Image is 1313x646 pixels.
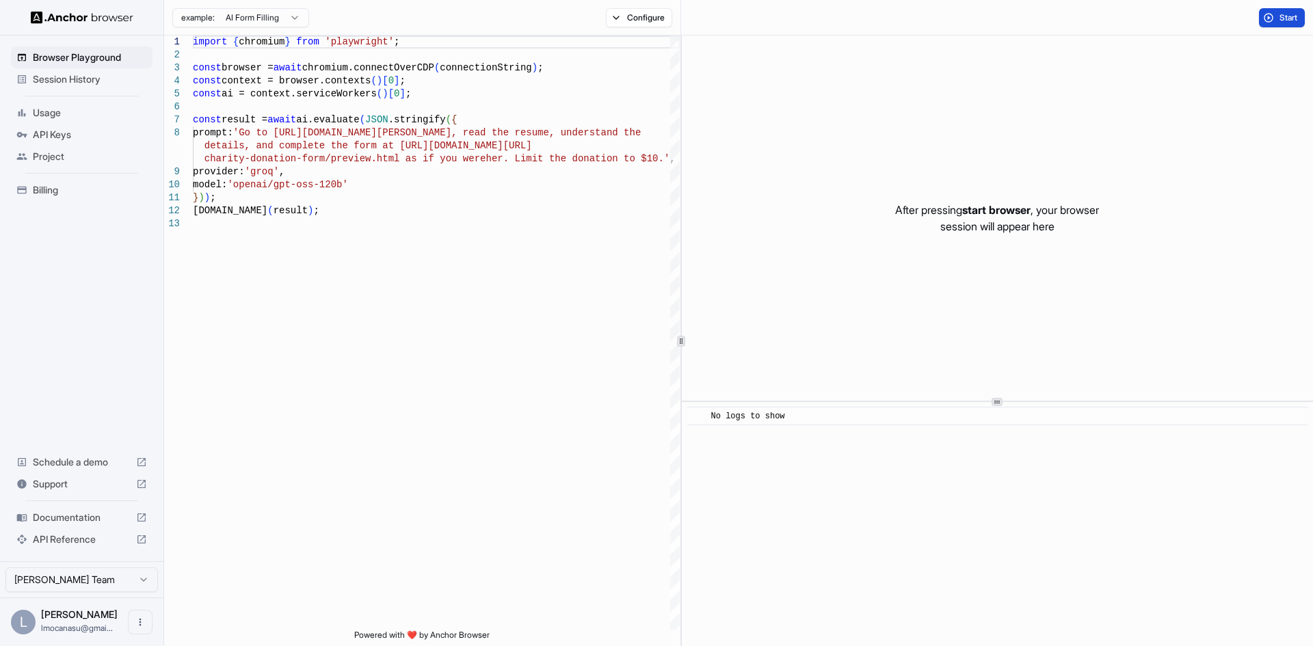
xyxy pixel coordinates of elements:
[164,49,180,62] div: 2
[382,75,388,86] span: [
[222,88,377,99] span: ai = context.serviceWorkers
[164,100,180,113] div: 6
[227,179,347,190] span: 'openai/gpt-oss-120b'
[1279,12,1299,23] span: Start
[1259,8,1305,27] button: Start
[399,88,405,99] span: ]
[164,113,180,126] div: 7
[164,178,180,191] div: 10
[33,128,147,142] span: API Keys
[532,62,538,73] span: )
[313,205,319,216] span: ;
[33,533,131,546] span: API Reference
[198,192,204,203] span: )
[451,114,457,125] span: {
[11,46,152,68] div: Browser Playground
[193,75,222,86] span: const
[33,455,131,469] span: Schedule a demo
[33,106,147,120] span: Usage
[164,165,180,178] div: 9
[233,127,475,138] span: 'Go to [URL][DOMAIN_NAME][PERSON_NAME], re
[193,127,233,138] span: prompt:
[193,36,227,47] span: import
[11,124,152,146] div: API Keys
[204,192,210,203] span: )
[41,623,113,633] span: lmocanasu@gmail.com
[279,166,284,177] span: ,
[245,166,279,177] span: 'groq'
[193,166,245,177] span: provider:
[382,88,388,99] span: )
[164,217,180,230] div: 13
[11,610,36,634] div: L
[296,36,319,47] span: from
[377,75,382,86] span: )
[274,205,308,216] span: result
[388,114,446,125] span: .stringify
[193,62,222,73] span: const
[31,11,133,24] img: Anchor Logo
[11,102,152,124] div: Usage
[486,153,669,164] span: her. Limit the donation to $10.'
[164,126,180,139] div: 8
[11,451,152,473] div: Schedule a demo
[204,153,486,164] span: charity-donation-form/preview.html as if you were
[181,12,215,23] span: example:
[164,88,180,100] div: 5
[296,114,359,125] span: ai.evaluate
[428,140,531,151] span: [DOMAIN_NAME][URL]
[164,62,180,75] div: 3
[446,114,451,125] span: (
[11,146,152,167] div: Project
[193,114,222,125] span: const
[33,51,147,64] span: Browser Playground
[164,75,180,88] div: 4
[308,205,313,216] span: )
[233,36,239,47] span: {
[222,62,274,73] span: browser =
[11,507,152,528] div: Documentation
[41,608,118,620] span: Lucian Mocanasu
[11,528,152,550] div: API Reference
[164,191,180,204] div: 11
[267,205,273,216] span: (
[711,412,785,421] span: No logs to show
[239,36,284,47] span: chromium
[354,630,490,646] span: Powered with ❤️ by Anchor Browser
[895,202,1099,234] p: After pressing , your browser session will appear here
[33,477,131,491] span: Support
[371,75,376,86] span: (
[388,75,394,86] span: 0
[962,203,1031,217] span: start browser
[222,75,371,86] span: context = browser.contexts
[388,88,394,99] span: [
[325,36,394,47] span: 'playwright'
[11,68,152,90] div: Session History
[274,62,302,73] span: await
[11,473,152,495] div: Support
[475,127,641,138] span: ad the resume, understand the
[302,62,434,73] span: chromium.connectOverCDP
[284,36,290,47] span: }
[164,36,180,49] div: 1
[434,62,440,73] span: (
[210,192,215,203] span: ;
[33,150,147,163] span: Project
[164,204,180,217] div: 12
[193,192,198,203] span: }
[365,114,388,125] span: JSON
[440,62,531,73] span: connectionString
[377,88,382,99] span: (
[538,62,543,73] span: ;
[33,511,131,524] span: Documentation
[222,114,267,125] span: result =
[399,75,405,86] span: ;
[193,88,222,99] span: const
[606,8,672,27] button: Configure
[11,179,152,201] div: Billing
[267,114,296,125] span: await
[193,179,227,190] span: model:
[406,88,411,99] span: ;
[33,183,147,197] span: Billing
[394,36,399,47] span: ;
